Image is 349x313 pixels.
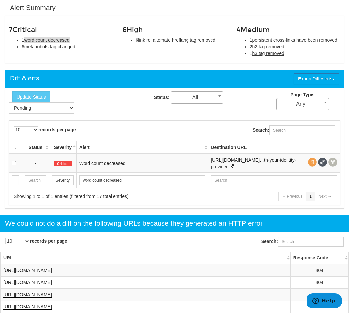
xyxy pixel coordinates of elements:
span: Critical [12,25,37,34]
input: Search [211,175,337,185]
label: Search: [253,125,335,135]
span: All [171,93,223,102]
div: We could not do a diff on the following URLs because they generated an HTTP error [5,218,262,228]
span: Any [276,98,329,110]
a: [URL][DOMAIN_NAME] [3,304,52,310]
li: 6 [22,43,112,50]
input: Search [79,175,205,185]
span: h2 tag removed [252,44,284,49]
td: 404 [290,276,348,288]
li: 1 [250,50,340,56]
td: - [22,154,49,173]
span: Any [277,100,329,109]
input: Search [25,175,46,185]
span: Medium [240,25,270,34]
span: 7 [9,25,37,34]
a: [URL][DOMAIN_NAME] [3,292,52,298]
span: word count decreased [24,37,70,43]
select: records per page [5,238,30,244]
span: meta robots tag changed [24,44,75,49]
th: URL: activate to sort column ascending [1,252,291,264]
label: Search: [261,237,344,247]
div: Showing 1 to 1 of 1 entries (filtered from 17 total entries) [14,193,166,200]
th: Status: activate to sort column ascending [22,141,49,154]
span: 6 [122,25,143,34]
span: High [127,25,143,34]
a: [URL][DOMAIN_NAME] [3,280,52,285]
button: Update Status [12,91,50,102]
input: Search: [269,125,335,135]
a: Word count decreased [79,161,126,166]
a: Next → [315,192,335,201]
span: persistent cross-links have been removed [252,37,337,43]
li: 1 [250,37,340,43]
strong: Page Type: [290,92,315,97]
li: 1 [22,37,112,43]
th: Alert: activate to sort column ascending [76,141,208,154]
a: [URL][DOMAIN_NAME]…th-your-identity-provider [211,157,296,169]
td: 404 [290,301,348,313]
a: ← Previous [278,192,306,201]
span: Critical [54,161,72,167]
input: Search [52,175,74,185]
span: h3 tag removed [252,51,284,56]
span: View headers [328,158,337,167]
li: 6 [136,37,226,43]
th: Destination URL [208,141,340,154]
span: View source [308,158,317,167]
strong: Status: [154,95,169,100]
button: Export Diff Alerts [294,73,339,84]
td: 404 [290,288,348,301]
div: Alert Summary [10,3,56,12]
label: records per page [14,126,76,133]
select: records per page [14,126,38,133]
li: 2 [250,43,340,50]
span: link rel alternate hreflang tag removed [138,37,215,43]
input: Search: [278,237,344,247]
input: Search [12,175,19,185]
iframe: Opens a widget where you can find more information [307,293,342,310]
div: Diff Alerts [10,73,39,83]
span: 4 [237,25,270,34]
span: Full Source Diff [318,158,327,167]
a: 1 [306,192,315,201]
label: records per page [5,238,67,244]
td: 404 [290,264,348,277]
a: [URL][DOMAIN_NAME] [3,268,52,273]
span: All [171,91,223,104]
th: Severity: activate to sort column descending [49,141,76,154]
th: Response Code: activate to sort column ascending [290,252,348,264]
